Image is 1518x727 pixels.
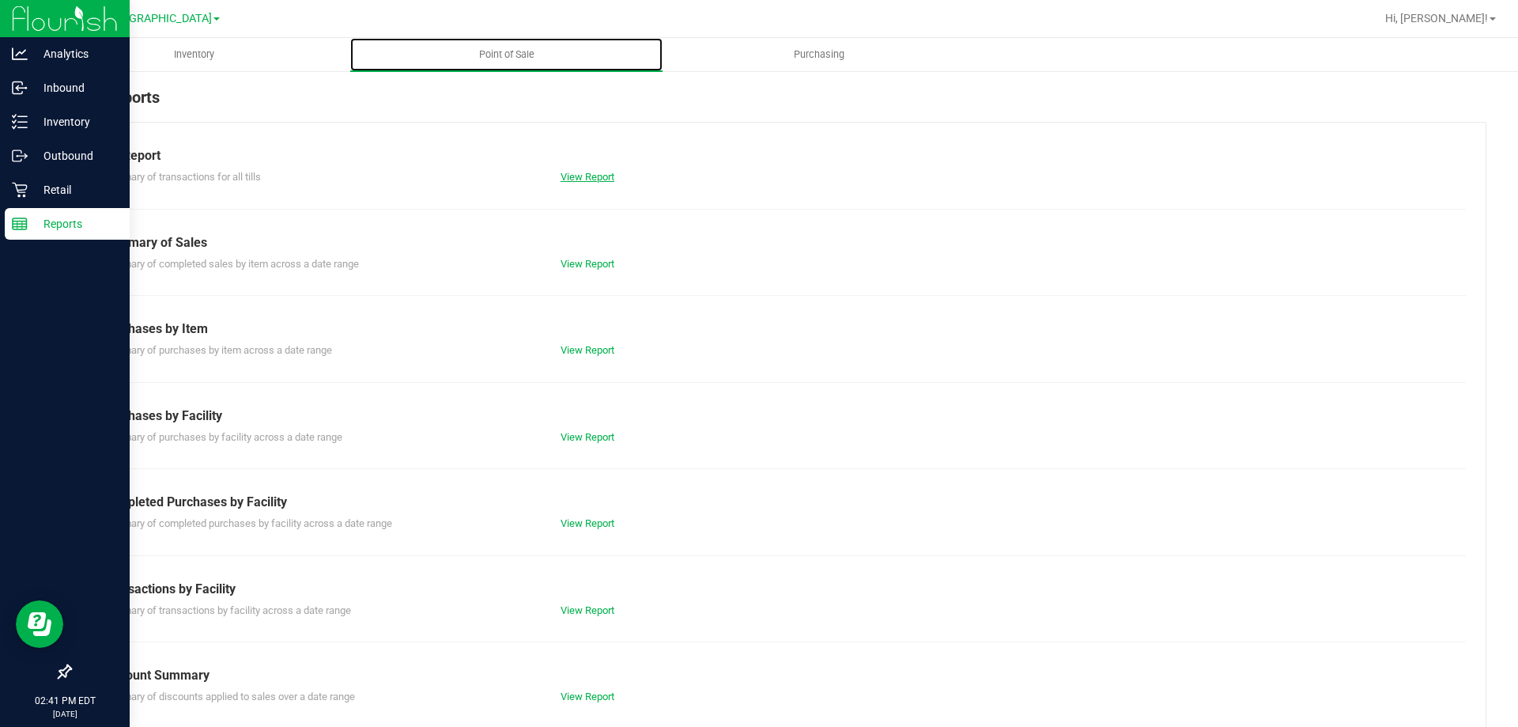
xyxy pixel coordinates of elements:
a: View Report [561,431,614,443]
span: Summary of completed purchases by facility across a date range [102,517,392,529]
span: [GEOGRAPHIC_DATA] [104,12,212,25]
p: [DATE] [7,708,123,720]
span: Purchasing [772,47,866,62]
a: View Report [561,604,614,616]
span: Summary of transactions by facility across a date range [102,604,351,616]
iframe: Resource center [16,600,63,648]
p: Outbound [28,146,123,165]
span: Inventory [153,47,236,62]
p: Reports [28,214,123,233]
span: Summary of discounts applied to sales over a date range [102,691,355,702]
a: View Report [561,344,614,356]
a: Purchasing [663,38,975,71]
p: 02:41 PM EDT [7,694,123,708]
span: Hi, [PERSON_NAME]! [1385,12,1488,25]
inline-svg: Reports [12,216,28,232]
a: View Report [561,691,614,702]
inline-svg: Retail [12,182,28,198]
p: Inbound [28,78,123,97]
a: Inventory [38,38,350,71]
inline-svg: Outbound [12,148,28,164]
div: POS Reports [70,85,1486,122]
a: View Report [561,258,614,270]
a: Point of Sale [350,38,663,71]
div: Summary of Sales [102,233,1454,252]
div: Purchases by Facility [102,407,1454,426]
a: View Report [561,171,614,183]
span: Summary of transactions for all tills [102,171,261,183]
inline-svg: Inbound [12,80,28,96]
p: Analytics [28,44,123,63]
inline-svg: Analytics [12,46,28,62]
p: Inventory [28,112,123,131]
p: Retail [28,180,123,199]
div: Completed Purchases by Facility [102,493,1454,512]
div: Till Report [102,146,1454,165]
span: Summary of purchases by facility across a date range [102,431,342,443]
div: Discount Summary [102,666,1454,685]
div: Purchases by Item [102,320,1454,339]
a: View Report [561,517,614,529]
div: Transactions by Facility [102,580,1454,599]
inline-svg: Inventory [12,114,28,130]
span: Summary of purchases by item across a date range [102,344,332,356]
span: Point of Sale [458,47,556,62]
span: Summary of completed sales by item across a date range [102,258,359,270]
